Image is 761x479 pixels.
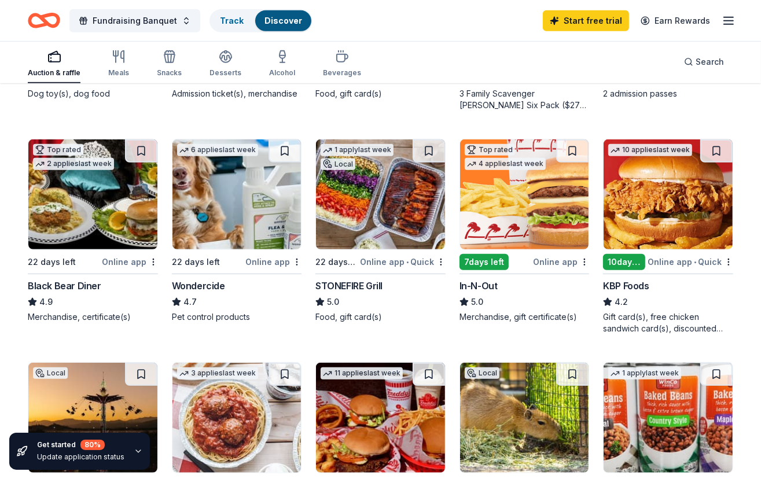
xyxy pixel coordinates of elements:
[209,68,241,78] div: Desserts
[108,68,129,78] div: Meals
[172,279,225,293] div: Wondercide
[157,68,182,78] div: Snacks
[28,88,158,100] div: Dog toy(s), dog food
[696,55,724,69] span: Search
[28,139,158,323] a: Image for Black Bear DinerTop rated2 applieslast week22 days leftOnline appBlack Bear Diner4.9Mer...
[37,452,124,462] div: Update application status
[648,255,733,269] div: Online app Quick
[316,139,445,249] img: Image for STONEFIRE Grill
[183,295,197,309] span: 4.7
[245,255,302,269] div: Online app
[360,255,446,269] div: Online app Quick
[459,254,509,270] div: 7 days left
[172,311,302,323] div: Pet control products
[321,159,355,170] div: Local
[603,279,649,293] div: KBP Foods
[315,88,446,100] div: Food, gift card(s)
[459,311,590,323] div: Merchandise, gift certificate(s)
[102,255,158,269] div: Online app
[28,139,157,249] img: Image for Black Bear Diner
[465,158,546,170] div: 4 applies last week
[39,295,53,309] span: 4.9
[28,255,76,269] div: 22 days left
[603,88,733,100] div: 2 admission passes
[37,440,124,450] div: Get started
[321,144,394,156] div: 1 apply last week
[108,45,129,83] button: Meals
[323,45,361,83] button: Beverages
[315,255,358,269] div: 22 days left
[28,311,158,323] div: Merchandise, certificate(s)
[172,139,302,249] img: Image for Wondercide
[269,45,295,83] button: Alcohol
[675,50,733,73] button: Search
[459,88,590,111] div: 3 Family Scavenger [PERSON_NAME] Six Pack ($270 Value), 2 Date Night Scavenger [PERSON_NAME] Two ...
[157,45,182,83] button: Snacks
[323,68,361,78] div: Beverages
[172,255,220,269] div: 22 days left
[465,144,515,156] div: Top rated
[209,45,241,83] button: Desserts
[634,10,717,31] a: Earn Rewards
[177,367,258,379] div: 3 applies last week
[471,295,483,309] span: 5.0
[177,144,258,156] div: 6 applies last week
[316,363,445,473] img: Image for Freddy's Frozen Custard & Steakburgers
[608,144,692,156] div: 10 applies last week
[269,68,295,78] div: Alcohol
[315,311,446,323] div: Food, gift card(s)
[315,139,446,323] a: Image for STONEFIRE Grill1 applylast weekLocal22 days leftOnline app•QuickSTONEFIRE Grill5.0Food,...
[172,363,302,473] img: Image for The Old Spaghetti Factory
[33,158,114,170] div: 2 applies last week
[28,363,157,473] img: Image for Fairplex
[28,45,80,83] button: Auction & raffle
[28,68,80,78] div: Auction & raffle
[209,9,313,32] button: TrackDiscover
[465,367,499,379] div: Local
[460,363,589,473] img: Image for Santa Barbara Zoo
[172,139,302,323] a: Image for Wondercide6 applieslast week22 days leftOnline appWondercide4.7Pet control products
[264,16,302,25] a: Discover
[603,139,733,334] a: Image for KBP Foods10 applieslast week10days leftOnline app•QuickKBP Foods4.2Gift card(s), free c...
[406,257,409,267] span: •
[694,257,696,267] span: •
[80,440,105,450] div: 80 %
[543,10,629,31] a: Start free trial
[459,139,590,323] a: Image for In-N-OutTop rated4 applieslast week7days leftOnline appIn-N-Out5.0Merchandise, gift cer...
[533,255,589,269] div: Online app
[321,367,403,379] div: 11 applies last week
[603,311,733,334] div: Gift card(s), free chicken sandwich card(s), discounted catering
[33,367,68,379] div: Local
[93,14,177,28] span: Fundraising Banquet
[28,7,60,34] a: Home
[604,139,733,249] img: Image for KBP Foods
[172,88,302,100] div: Admission ticket(s), merchandise
[604,363,733,473] img: Image for WinCo Foods
[33,144,83,156] div: Top rated
[603,254,645,270] div: 10 days left
[615,295,628,309] span: 4.2
[608,367,681,379] div: 1 apply last week
[327,295,339,309] span: 5.0
[459,279,498,293] div: In-N-Out
[28,279,101,293] div: Black Bear Diner
[460,139,589,249] img: Image for In-N-Out
[315,279,383,293] div: STONEFIRE Grill
[69,9,200,32] button: Fundraising Banquet
[220,16,244,25] a: Track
